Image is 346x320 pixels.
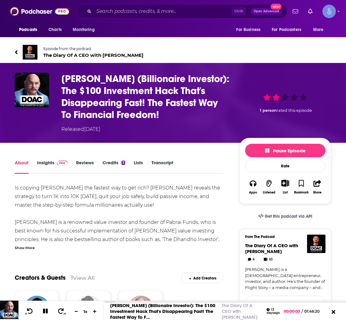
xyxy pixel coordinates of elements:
span: Monitoring [73,25,94,34]
button: Share [309,176,325,198]
div: Share [313,191,321,194]
button: Show More Button [279,180,291,186]
button: open menu [232,24,268,36]
span: 6 [253,256,255,263]
a: Lists [134,160,143,174]
div: 1 x [80,309,91,314]
span: The Diary Of A CEO with [PERSON_NAME] [245,243,298,254]
button: Open AdvancedNew [251,8,282,15]
a: Creators & Guests [15,274,66,282]
img: The Diary Of A CEO with Steven Bartlett [307,235,325,253]
a: Credits3 [102,160,125,174]
img: Podchaser Pro [57,161,67,166]
span: rated this episode [277,108,312,113]
div: Bookmark [294,191,309,194]
button: open menu [15,24,45,36]
img: The Diary Of A CEO with Steven Bartlett [23,45,37,60]
a: Transcript [152,160,173,174]
span: Pause Episode [265,148,306,154]
span: Get this podcast via API [265,214,312,219]
img: Mohnish Pabrai (Billionaire Investor): The $100 Investment Hack That's Disappearing Fast! The Fas... [15,73,49,107]
div: Released [DATE] [61,126,100,133]
span: Charts [48,25,62,34]
a: Get this podcast via API [253,209,317,224]
a: 63 [261,257,275,262]
a: [PERSON_NAME] is a [DEMOGRAPHIC_DATA] entrepreneur, investor, and author. He’s the founder of Fli... [245,267,325,291]
a: Charts [44,24,65,36]
a: The Diary Of A CEO with [PERSON_NAME] [222,302,257,320]
span: For Podcasters [272,25,301,34]
div: Add Creators [181,272,223,283]
span: For Business [236,25,260,34]
button: Pause Episode [245,144,325,157]
span: / [302,309,303,314]
h3: From The Podcast [245,235,321,239]
div: Listened [263,191,275,194]
a: Show notifications dropdown [290,6,301,17]
a: Reviews [76,160,94,174]
h1: Mohnish Pabrai (Billionaire Investor): The $100 Investment Hack That's Disappearing Fast! The Fas... [61,73,229,121]
span: 1 person [260,108,277,113]
img: User Profile [322,5,336,18]
button: 30 [56,307,67,315]
div: Apps [249,191,257,194]
span: 01:46:20 [303,309,326,314]
a: About [15,160,29,174]
button: Apps [245,176,261,198]
button: Follow [245,295,325,309]
div: 13 days ago [267,308,280,314]
span: More [313,25,324,34]
button: 10 [24,307,35,315]
button: Show profile menu [322,5,336,18]
span: Episode from the podcast [43,46,144,51]
button: Listened [261,176,277,198]
span: 63 [269,256,273,263]
input: Search podcasts, credits, & more... [94,6,232,16]
div: 3 [121,161,125,165]
a: View All [73,275,95,281]
button: open menu [268,24,310,36]
div: List [283,190,288,194]
span: The Diary Of A CEO with [PERSON_NAME] [43,52,144,58]
button: open menu [309,24,331,36]
div: Search podcasts, credits, & more... [77,4,287,18]
span: 10 [25,313,27,315]
span: Open Advanced [254,10,279,13]
div: Rate [245,160,325,172]
span: New [271,4,282,10]
a: 6 [245,257,257,262]
button: Bookmark [293,176,309,198]
a: The Diary Of A CEO with Steven BartlettEpisode from the podcastThe Diary Of A CEO with [PERSON_NAME] [15,45,331,60]
button: open menu [68,24,102,36]
span: Ctrl K [232,7,246,15]
a: The Diary Of A CEO with Steven Bartlett [245,243,298,254]
a: InsightsPodchaser Pro [37,160,67,174]
div: Show More ButtonList [277,176,293,198]
span: 00:00:03 [284,309,302,314]
span: Podcasts [19,25,37,34]
a: [PERSON_NAME] (Billionaire Investor): The $100 Investment Hack That's Disappearing Fast! The Fast... [110,302,215,320]
a: Show notifications dropdown [306,6,315,17]
span: 30 [63,313,66,315]
span: Logged in as Spiral5-G1 [322,5,336,18]
img: Podchaser - Follow, Share and Rate Podcasts [10,6,69,17]
div: 3 [71,275,73,280]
